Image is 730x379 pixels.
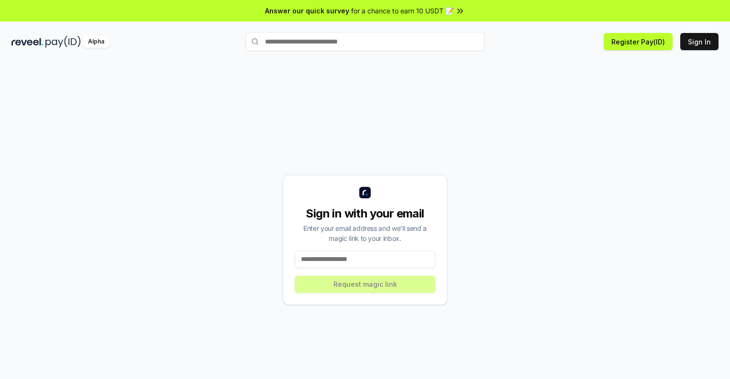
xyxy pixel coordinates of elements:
img: pay_id [45,36,81,48]
span: Answer our quick survey [265,6,349,16]
div: Sign in with your email [295,206,435,221]
div: Enter your email address and we’ll send a magic link to your inbox. [295,223,435,243]
button: Register Pay(ID) [604,33,673,50]
img: logo_small [359,187,371,198]
img: reveel_dark [11,36,44,48]
div: Alpha [83,36,110,48]
span: for a chance to earn 10 USDT 📝 [351,6,453,16]
button: Sign In [680,33,719,50]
